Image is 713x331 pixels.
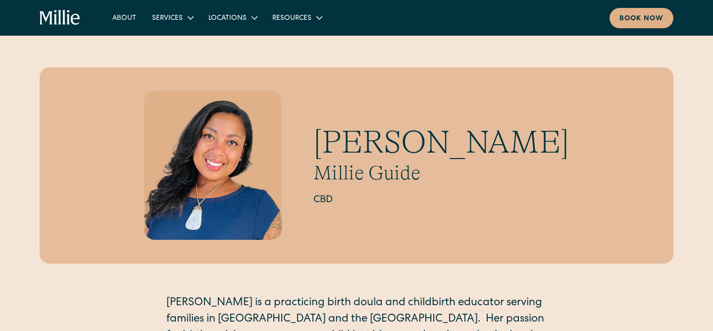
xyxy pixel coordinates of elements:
[264,9,329,26] div: Resources
[313,161,569,185] h2: Millie Guide
[313,193,569,208] h2: CBD
[313,123,569,162] h1: [PERSON_NAME]
[104,9,144,26] a: About
[152,13,183,24] div: Services
[201,9,264,26] div: Locations
[610,8,673,28] a: Book now
[619,14,663,24] div: Book now
[272,13,311,24] div: Resources
[40,10,81,26] a: home
[144,9,201,26] div: Services
[208,13,247,24] div: Locations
